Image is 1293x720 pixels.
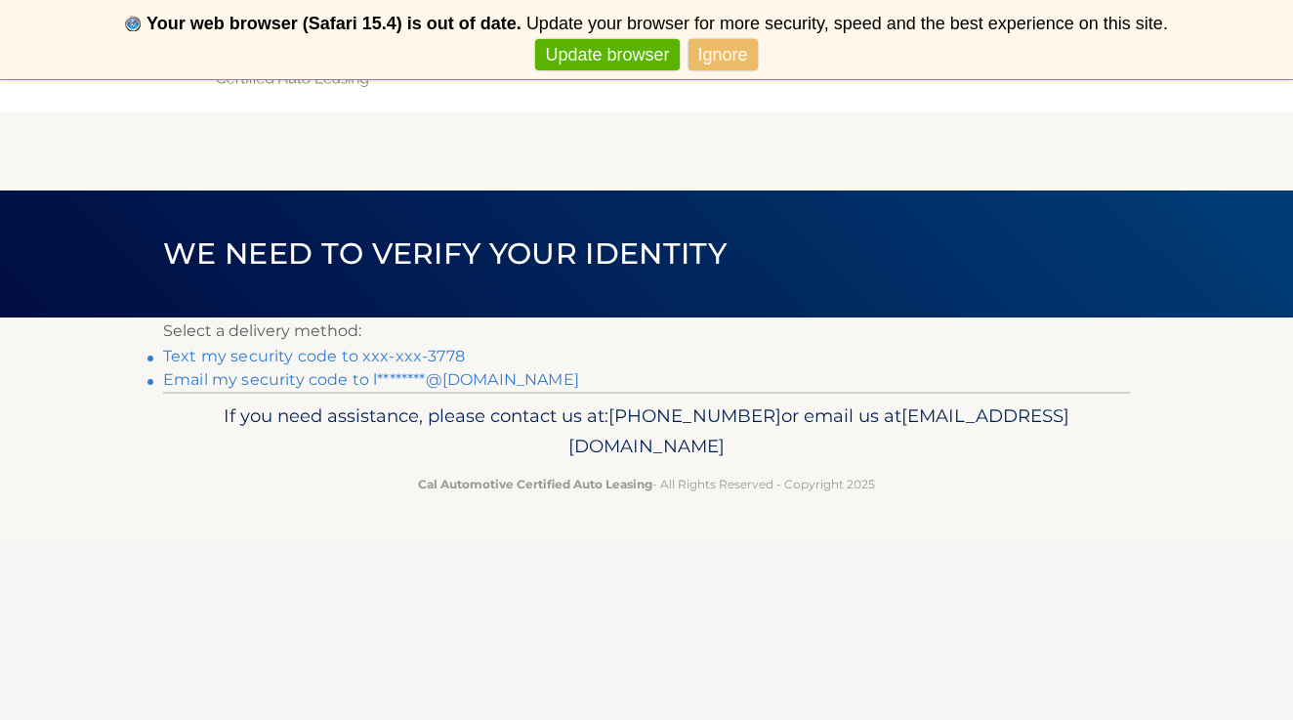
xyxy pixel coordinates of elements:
p: - All Rights Reserved - Copyright 2025 [176,474,1117,494]
span: Update your browser for more security, speed and the best experience on this site. [526,14,1168,33]
a: Email my security code to l********@[DOMAIN_NAME] [163,370,579,389]
strong: Cal Automotive Certified Auto Leasing [418,477,652,491]
p: If you need assistance, please contact us at: or email us at [176,401,1117,463]
span: We need to verify your identity [163,235,727,272]
p: Select a delivery method: [163,318,1130,345]
span: [PHONE_NUMBER] [608,404,781,427]
a: Ignore [688,39,758,71]
a: Text my security code to xxx-xxx-3778 [163,347,465,365]
a: Update browser [535,39,679,71]
b: Your web browser (Safari 15.4) is out of date. [146,14,521,33]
